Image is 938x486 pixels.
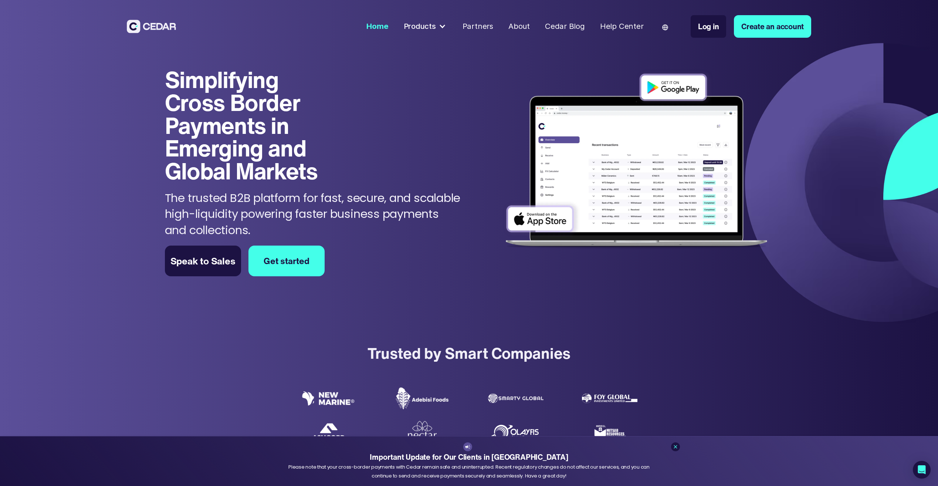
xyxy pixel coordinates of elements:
img: Foy Global Investments Limited Logo [582,394,637,404]
img: Nectar Beauty Hub logo [406,420,439,443]
a: Speak to Sales [165,246,241,276]
img: Smarty Global logo [488,394,544,404]
div: Products [400,17,451,36]
p: The trusted B2B platform for fast, secure, and scalable high-liquidity powering faster business p... [165,190,462,238]
img: New Marine logo [301,391,356,406]
a: About [505,17,534,36]
img: Adebisi Foods logo [394,387,450,410]
a: Create an account [734,15,811,38]
img: Ashcorp Logo [312,423,345,442]
h1: Simplifying Cross Border Payments in Emerging and Global Markets [165,68,343,183]
img: Olayfis global resources logo [488,423,544,441]
div: Home [366,21,388,32]
div: About [508,21,530,32]
img: Mitsab Resources Global Limited Logo [593,415,626,449]
a: Log in [691,15,727,38]
div: Cedar Blog [545,21,585,32]
div: Help Center [600,21,644,32]
a: Help Center [596,17,647,36]
img: world icon [662,24,668,30]
div: Partners [463,21,493,32]
a: Partners [458,17,497,36]
div: Log in [698,21,719,32]
a: Get started [248,246,325,276]
a: Cedar Blog [541,17,589,36]
div: Products [404,21,436,32]
div: Open Intercom Messenger [913,461,931,479]
img: Dashboard of transactions [500,68,773,255]
a: Home [363,17,392,36]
